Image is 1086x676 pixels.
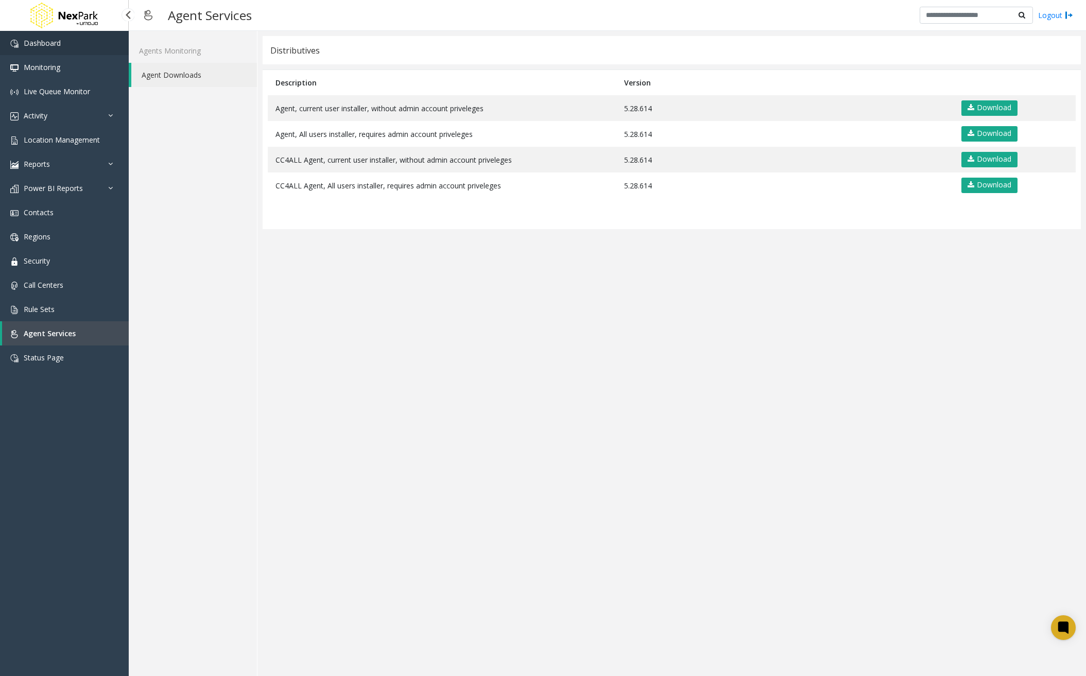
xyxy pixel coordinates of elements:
[2,321,129,345] a: Agent Services
[10,306,19,314] img: 'icon'
[24,111,47,120] span: Activity
[163,3,257,28] h3: Agent Services
[10,354,19,362] img: 'icon'
[24,38,61,48] span: Dashboard
[24,183,83,193] span: Power BI Reports
[24,207,54,217] span: Contacts
[961,152,1018,167] a: Download
[268,95,616,121] td: Agent, current user installer, without admin account priveleges
[24,232,50,241] span: Regions
[24,62,60,72] span: Monitoring
[139,3,158,28] img: pageIcon
[10,209,19,217] img: 'icon'
[961,100,1018,116] a: Download
[24,353,64,362] span: Status Page
[268,147,616,172] td: CC4ALL Agent, current user installer, without admin account priveleges
[24,135,100,145] span: Location Management
[10,257,19,266] img: 'icon'
[268,121,616,147] td: Agent, All users installer, requires admin account priveleges
[24,280,63,290] span: Call Centers
[10,136,19,145] img: 'icon'
[129,39,257,63] a: Agents Monitoring
[24,304,55,314] span: Rule Sets
[268,172,616,198] td: CC4ALL Agent, All users installer, requires admin account priveleges
[961,178,1018,193] a: Download
[10,40,19,48] img: 'icon'
[24,86,90,96] span: Live Queue Monitor
[24,256,50,266] span: Security
[10,330,19,338] img: 'icon'
[10,282,19,290] img: 'icon'
[616,147,952,172] td: 5.28.614
[10,88,19,96] img: 'icon'
[24,159,50,169] span: Reports
[961,126,1018,142] a: Download
[10,64,19,72] img: 'icon'
[616,95,952,121] td: 5.28.614
[616,121,952,147] td: 5.28.614
[268,70,616,95] th: Description
[616,172,952,198] td: 5.28.614
[10,233,19,241] img: 'icon'
[131,63,257,87] a: Agent Downloads
[24,328,76,338] span: Agent Services
[616,70,952,95] th: Version
[10,185,19,193] img: 'icon'
[1038,10,1073,21] a: Logout
[1065,10,1073,21] img: logout
[10,112,19,120] img: 'icon'
[10,161,19,169] img: 'icon'
[270,44,320,57] div: Distributives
